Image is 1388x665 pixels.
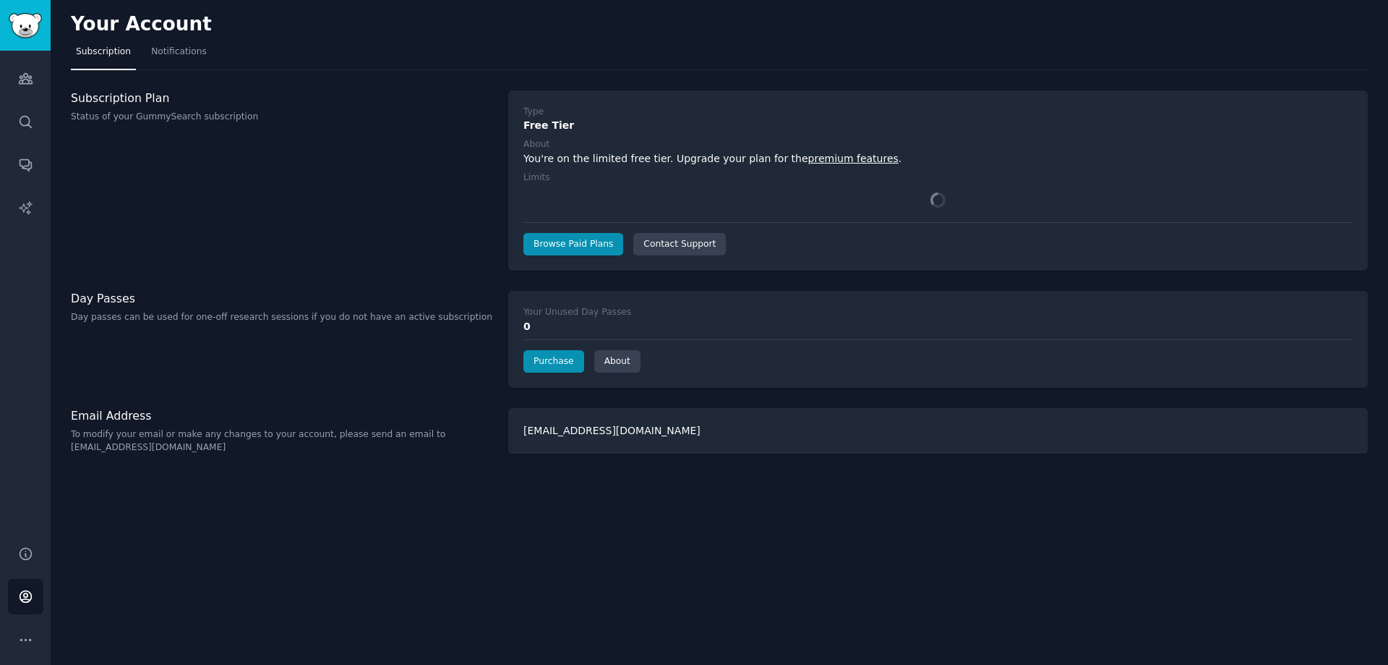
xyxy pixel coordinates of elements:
[523,138,549,151] div: About
[71,111,493,124] p: Status of your GummySearch subscription
[523,171,550,185] div: Limits
[523,306,631,319] div: Your Unused Day Passes
[71,13,212,36] h2: Your Account
[523,350,584,373] a: Purchase
[71,428,493,454] p: To modify your email or make any changes to your account, please send an email to [EMAIL_ADDRESS]...
[151,46,207,59] span: Notifications
[71,311,493,324] p: Day passes can be used for one-off research sessions if you do not have an active subscription
[71,291,493,306] h3: Day Passes
[9,13,42,38] img: GummySearch logo
[523,319,1353,334] div: 0
[808,153,899,164] a: premium features
[523,151,1353,166] div: You're on the limited free tier. Upgrade your plan for the .
[523,118,1353,133] div: Free Tier
[71,41,136,70] a: Subscription
[146,41,212,70] a: Notifications
[76,46,131,59] span: Subscription
[523,233,623,256] a: Browse Paid Plans
[508,408,1368,454] div: [EMAIL_ADDRESS][DOMAIN_NAME]
[71,408,493,423] h3: Email Address
[633,233,726,256] a: Contact Support
[594,350,641,373] a: About
[523,106,544,119] div: Type
[71,90,493,106] h3: Subscription Plan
